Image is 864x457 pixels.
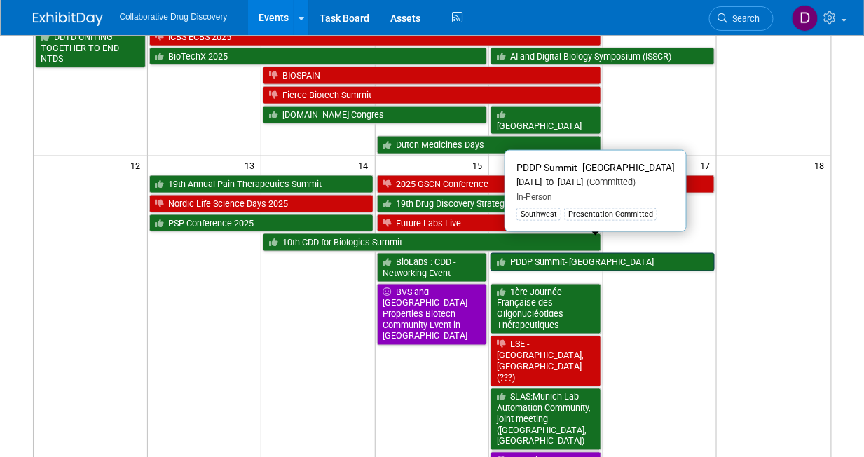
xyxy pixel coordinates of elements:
[130,156,147,174] span: 12
[728,13,760,24] span: Search
[516,162,675,173] span: PDDP Summit- [GEOGRAPHIC_DATA]
[149,214,373,233] a: PSP Conference 2025
[377,136,601,154] a: Dutch Medicines Days
[120,12,228,22] span: Collaborative Drug Discovery
[792,5,818,32] img: Daniel Castro
[814,156,831,174] span: 18
[263,233,601,252] a: 10th CDD for Biologics Summit
[149,28,601,46] a: ICBS ECBS 2025
[491,106,601,135] a: [GEOGRAPHIC_DATA]
[263,106,487,124] a: [DOMAIN_NAME] Congres
[35,28,146,68] a: DDTD UNITING TOGETHER TO END NTDS
[583,177,636,187] span: (Committed)
[377,284,488,346] a: BVS and [GEOGRAPHIC_DATA] Properties Biotech Community Event in [GEOGRAPHIC_DATA]
[491,336,601,387] a: LSE - [GEOGRAPHIC_DATA], [GEOGRAPHIC_DATA] (???)
[33,12,103,26] img: ExhibitDay
[491,48,715,66] a: AI and Digital Biology Symposium (ISSCR)
[699,156,716,174] span: 17
[516,177,675,189] div: [DATE] to [DATE]
[377,175,715,193] a: 2025 GSCN Conference
[471,156,488,174] span: 15
[491,253,715,271] a: PDDP Summit- [GEOGRAPHIC_DATA]
[491,388,601,451] a: SLAS:Munich Lab Automation Community, joint meeting ([GEOGRAPHIC_DATA], [GEOGRAPHIC_DATA])
[357,156,375,174] span: 14
[263,67,601,85] a: BIOSPAIN
[516,208,561,221] div: Southwest
[149,175,373,193] a: 19th Annual Pain Therapeutics Summit
[263,86,601,104] a: Fierce Biotech Summit
[377,253,488,282] a: BioLabs : CDD - Networking Event
[564,208,657,221] div: Presentation Committed
[491,284,601,335] a: 1ère Journée Française des Oligonucléotides Thérapeutiques
[149,195,373,213] a: Nordic Life Science Days 2025
[377,195,601,213] a: 19th Drug Discovery Strategic Summit
[149,48,488,66] a: BioTechX 2025
[709,6,774,31] a: Search
[516,192,552,202] span: In-Person
[377,214,601,233] a: Future Labs Live
[243,156,261,174] span: 13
